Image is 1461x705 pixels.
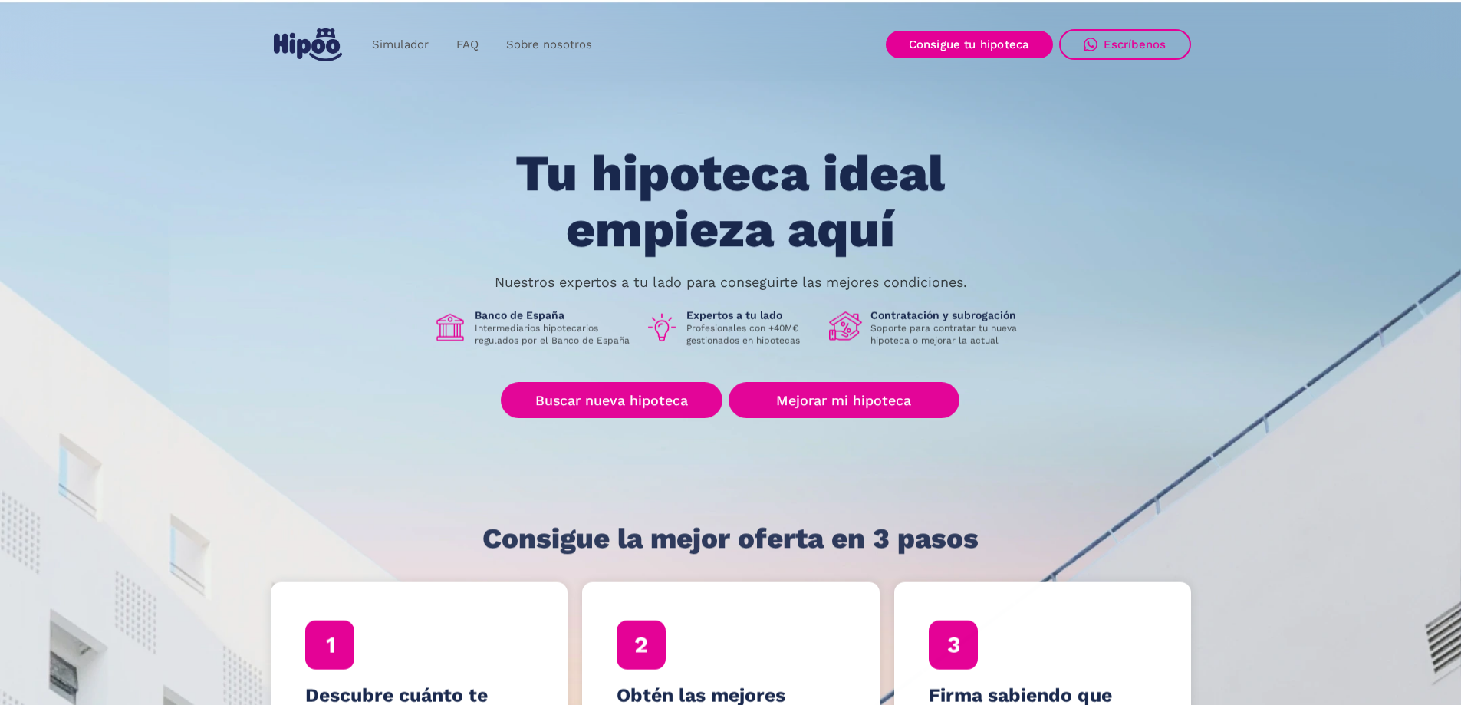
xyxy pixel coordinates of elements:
[1059,29,1191,60] a: Escríbenos
[475,308,633,322] h1: Banco de España
[495,276,967,288] p: Nuestros expertos a tu lado para conseguirte las mejores condiciones.
[475,322,633,347] p: Intermediarios hipotecarios regulados por el Banco de España
[358,30,443,60] a: Simulador
[686,308,817,322] h1: Expertos a tu lado
[501,383,722,419] a: Buscar nueva hipoteca
[686,322,817,347] p: Profesionales con +40M€ gestionados en hipotecas
[482,523,979,554] h1: Consigue la mejor oferta en 3 pasos
[439,147,1021,258] h1: Tu hipoteca ideal empieza aquí
[271,22,346,68] a: home
[870,322,1028,347] p: Soporte para contratar tu nueva hipoteca o mejorar la actual
[729,383,959,419] a: Mejorar mi hipoteca
[443,30,492,60] a: FAQ
[1104,38,1166,51] div: Escríbenos
[492,30,606,60] a: Sobre nosotros
[886,31,1053,58] a: Consigue tu hipoteca
[870,308,1028,322] h1: Contratación y subrogación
